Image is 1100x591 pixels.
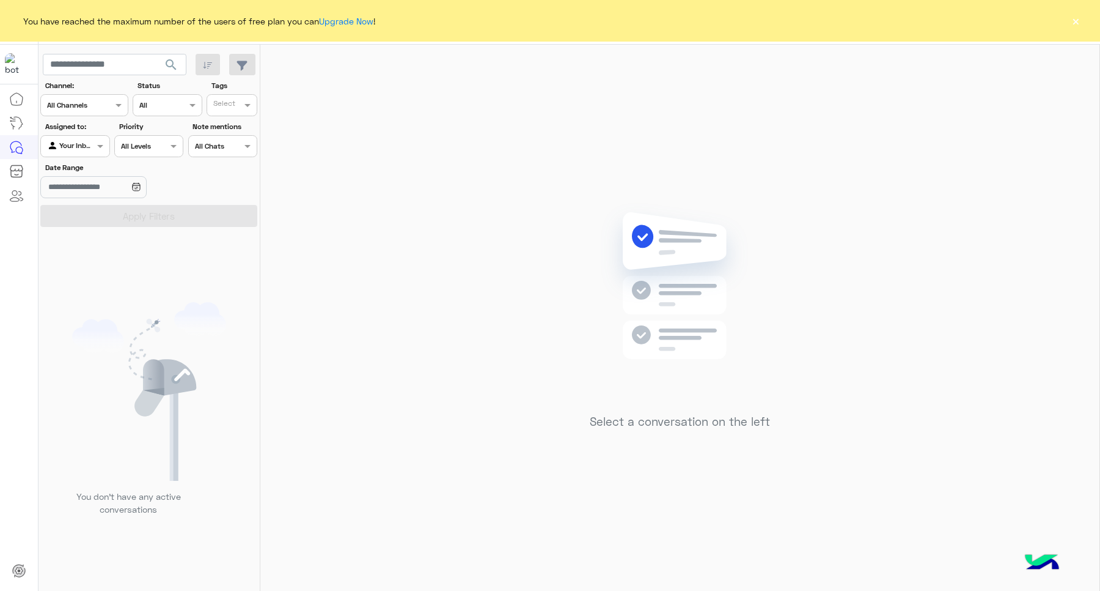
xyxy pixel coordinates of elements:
[5,53,27,75] img: 713415422032625
[72,302,226,481] img: empty users
[1021,542,1063,585] img: hulul-logo.png
[119,121,182,132] label: Priority
[592,203,768,406] img: no messages
[319,16,373,26] a: Upgrade Now
[211,98,235,112] div: Select
[45,162,182,173] label: Date Range
[137,80,200,91] label: Status
[164,58,178,72] span: search
[211,80,256,91] label: Tags
[23,15,375,28] span: You have reached the maximum number of the users of free plan you can !
[156,54,186,80] button: search
[590,415,770,429] h5: Select a conversation on the left
[45,121,108,132] label: Assigned to:
[193,121,255,132] label: Note mentions
[1069,15,1082,27] button: ×
[40,205,257,227] button: Apply Filters
[45,80,127,91] label: Channel:
[67,490,190,516] p: You don’t have any active conversations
